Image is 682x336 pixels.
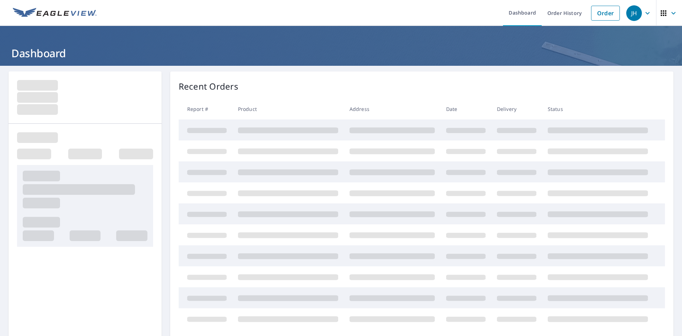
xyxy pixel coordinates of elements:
p: Recent Orders [179,80,238,93]
div: JH [626,5,642,21]
th: Address [344,98,440,119]
th: Delivery [491,98,542,119]
th: Product [232,98,344,119]
th: Date [440,98,491,119]
a: Order [591,6,620,21]
img: EV Logo [13,8,97,18]
th: Status [542,98,654,119]
h1: Dashboard [9,46,673,60]
th: Report # [179,98,232,119]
